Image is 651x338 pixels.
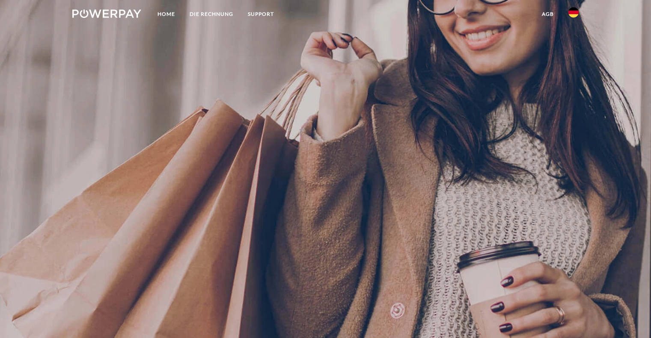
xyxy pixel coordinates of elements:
img: logo-powerpay-white.svg [72,9,141,18]
a: Home [150,6,182,22]
a: SUPPORT [241,6,281,22]
img: de [568,7,579,18]
a: agb [535,6,561,22]
a: DIE RECHNUNG [182,6,241,22]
